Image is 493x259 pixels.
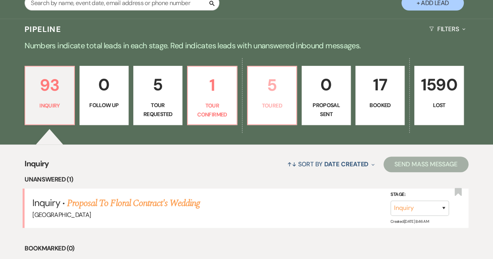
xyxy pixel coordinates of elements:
[360,101,399,109] p: Booked
[253,101,292,110] p: Toured
[32,211,91,219] span: [GEOGRAPHIC_DATA]
[85,101,124,109] p: Follow Up
[32,197,60,209] span: Inquiry
[67,196,200,210] a: Proposal To Floral Contract's Wedding
[307,72,346,98] p: 0
[419,101,458,109] p: Lost
[253,72,292,98] p: 5
[85,72,124,98] p: 0
[391,219,429,224] span: Created: [DATE] 8:46 AM
[25,158,49,174] span: Inquiry
[360,72,399,98] p: 17
[419,72,458,98] p: 1590
[138,72,177,98] p: 5
[247,66,297,125] a: 5Toured
[287,160,297,168] span: ↑↓
[284,154,378,174] button: Sort By Date Created
[30,72,69,98] p: 93
[25,24,61,35] h3: Pipeline
[80,66,129,125] a: 0Follow Up
[138,101,177,118] p: Tour Requested
[187,66,237,125] a: 1Tour Confirmed
[133,66,182,125] a: 5Tour Requested
[324,160,368,168] span: Date Created
[426,19,468,39] button: Filters
[307,101,346,118] p: Proposal Sent
[414,66,463,125] a: 1590Lost
[193,72,231,98] p: 1
[30,101,69,110] p: Inquiry
[25,243,468,254] li: Bookmarked (0)
[391,190,449,199] label: Stage:
[25,66,74,125] a: 93Inquiry
[193,101,231,119] p: Tour Confirmed
[383,157,468,172] button: Send Mass Message
[355,66,405,125] a: 17Booked
[25,174,468,185] li: Unanswered (1)
[302,66,351,125] a: 0Proposal Sent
